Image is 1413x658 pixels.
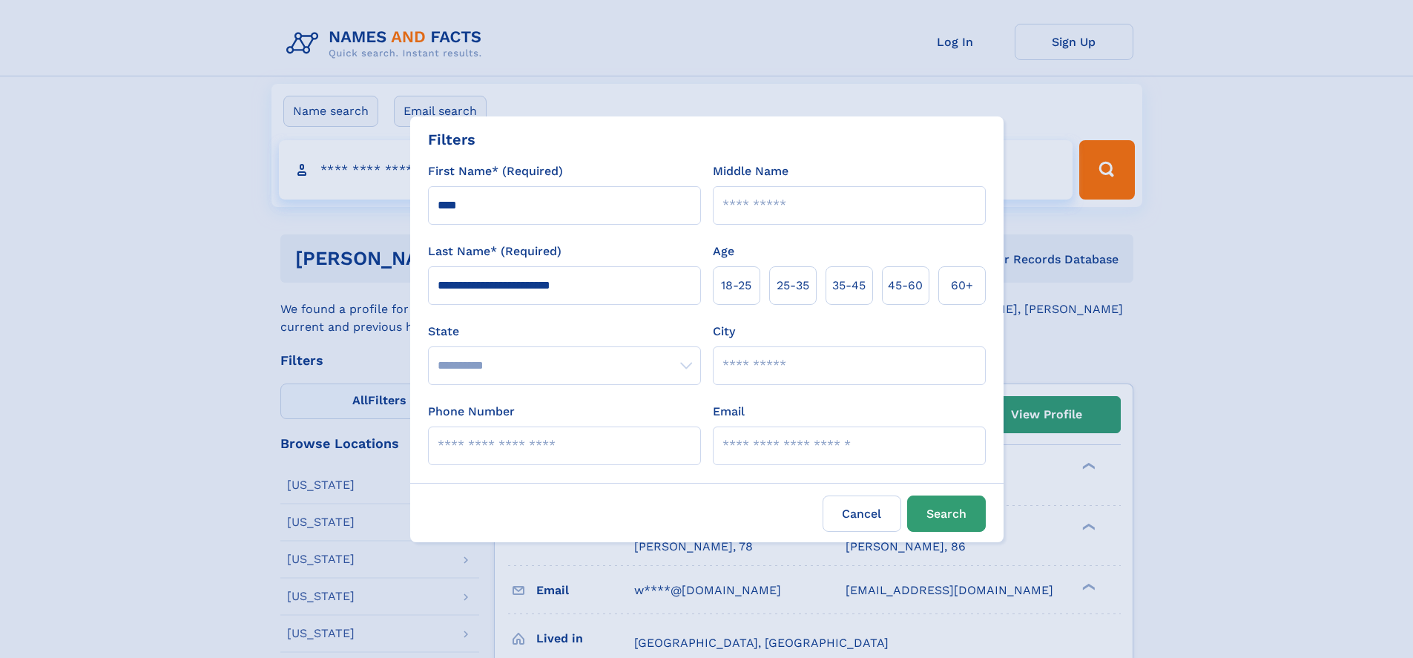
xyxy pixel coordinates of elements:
[832,277,866,295] span: 35‑45
[823,496,901,532] label: Cancel
[713,162,788,180] label: Middle Name
[428,403,515,421] label: Phone Number
[777,277,809,295] span: 25‑35
[713,403,745,421] label: Email
[888,277,923,295] span: 45‑60
[713,323,735,340] label: City
[428,243,561,260] label: Last Name* (Required)
[721,277,751,295] span: 18‑25
[428,323,701,340] label: State
[428,162,563,180] label: First Name* (Required)
[428,128,475,151] div: Filters
[907,496,986,532] button: Search
[713,243,734,260] label: Age
[951,277,973,295] span: 60+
